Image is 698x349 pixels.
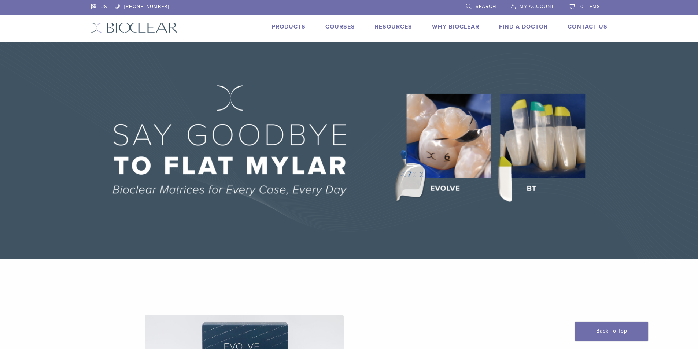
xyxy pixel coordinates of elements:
[476,4,496,10] span: Search
[575,322,648,341] a: Back To Top
[91,22,178,33] img: Bioclear
[580,4,600,10] span: 0 items
[375,23,412,30] a: Resources
[520,4,554,10] span: My Account
[325,23,355,30] a: Courses
[432,23,479,30] a: Why Bioclear
[499,23,548,30] a: Find A Doctor
[568,23,607,30] a: Contact Us
[272,23,306,30] a: Products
